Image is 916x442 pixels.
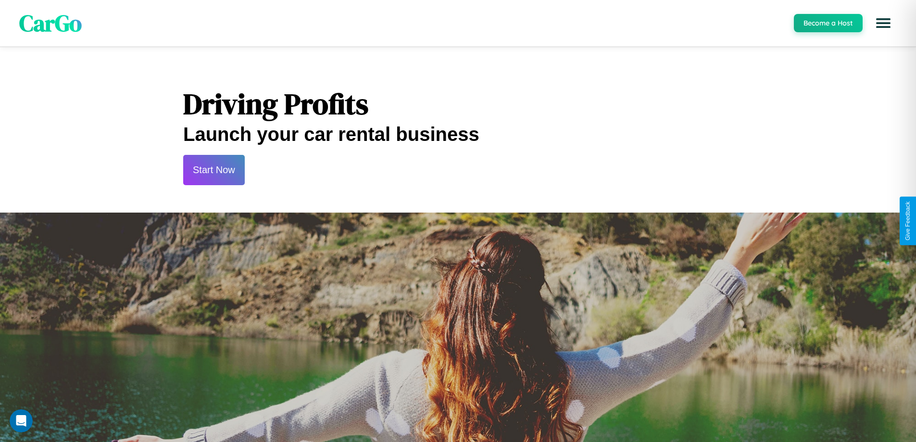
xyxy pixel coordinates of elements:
[183,124,733,145] h2: Launch your car rental business
[183,84,733,124] h1: Driving Profits
[870,10,897,37] button: Open menu
[10,409,33,432] iframe: Intercom live chat
[904,202,911,240] div: Give Feedback
[19,7,82,39] span: CarGo
[183,155,245,185] button: Start Now
[794,14,863,32] button: Become a Host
